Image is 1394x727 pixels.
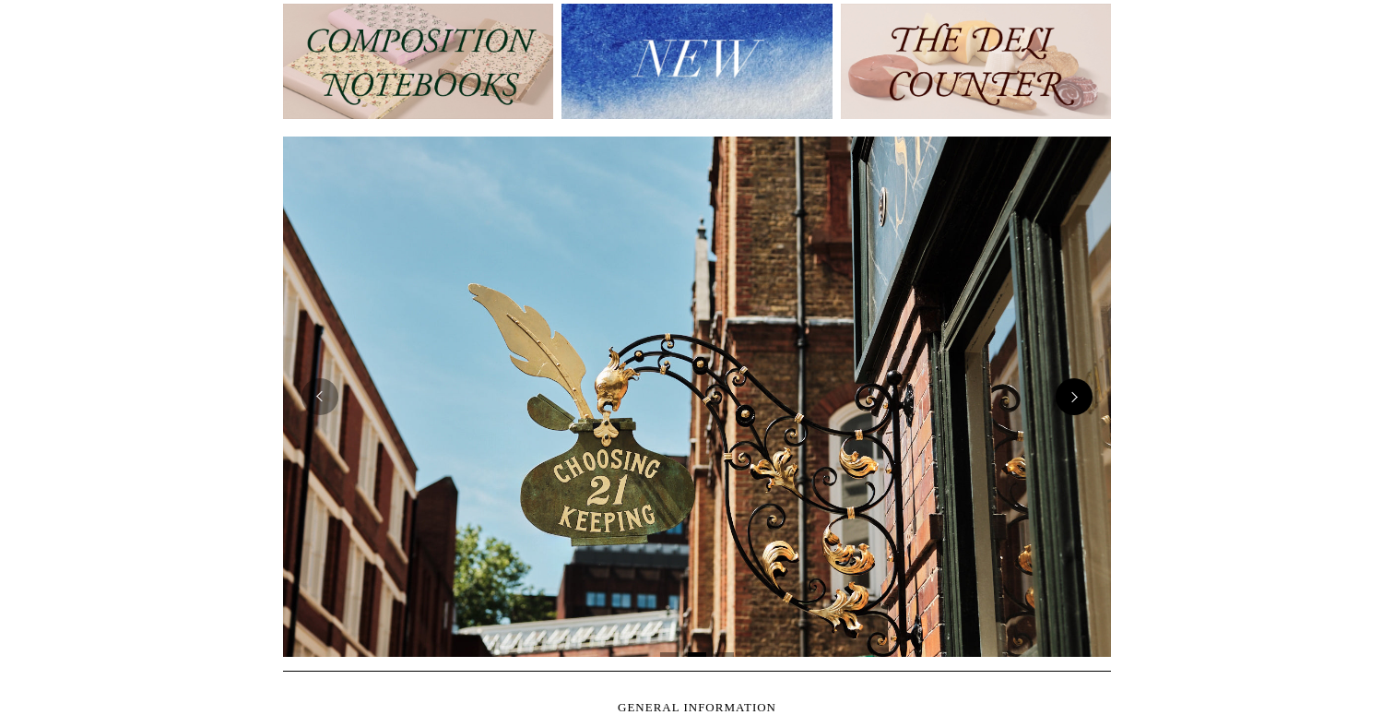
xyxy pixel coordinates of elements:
[660,652,679,657] button: Page 1
[1056,378,1093,415] button: Next
[301,378,338,415] button: Previous
[715,652,734,657] button: Page 3
[841,4,1111,119] img: The Deli Counter
[283,4,553,119] img: 202302 Composition ledgers.jpg__PID:69722ee6-fa44-49dd-a067-31375e5d54ec
[618,700,776,714] span: GENERAL INFORMATION
[283,137,1111,657] img: Copyright Choosing Keeping 20190711 LS Homepage 7.jpg__PID:4c49fdcc-9d5f-40e8-9753-f5038b35abb7
[561,4,832,119] img: New.jpg__PID:f73bdf93-380a-4a35-bcfe-7823039498e1
[688,652,706,657] button: Page 2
